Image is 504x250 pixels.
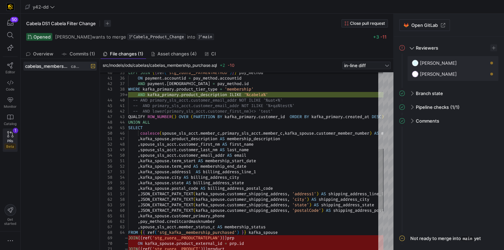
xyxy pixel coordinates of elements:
[411,22,438,28] span: Open GitLab
[3,111,18,128] a: Catalog
[193,202,196,208] span: (
[172,169,191,175] span: address1
[140,169,169,175] span: kafka_spouse
[225,208,227,213] span: .
[304,114,309,119] span: BY
[140,158,169,164] span: kafka_spouse
[4,104,17,108] span: Monitor
[100,131,112,136] div: 50
[399,115,498,126] mat-expansion-panel-header: Comments
[140,219,164,224] span: pay_method
[410,236,481,242] div: Not ready to merge into yet
[3,60,18,77] a: Editor
[372,114,381,119] span: DESC
[256,114,258,119] span: .
[164,75,186,81] span: accountid
[140,131,160,136] span: coalesce
[143,86,174,92] span: kafka_primary
[319,197,369,202] span: shipping_address_city
[112,191,125,197] div: 57
[133,103,254,108] span: -- AND primary_sls_acct.customer_email_addr NOT I
[138,92,145,97] span: AND
[100,125,112,131] div: 49
[200,131,220,136] span: member_c
[203,34,212,39] span: main
[208,186,273,191] span: billing_address_postal_code
[169,136,172,142] span: .
[138,175,140,180] span: ,
[167,219,215,224] span: creditcardmasknumber
[100,86,112,92] div: 43
[169,158,172,164] span: .
[138,202,140,208] span: ,
[309,202,311,208] span: )
[193,208,196,213] span: (
[147,81,164,86] span: payment
[225,114,256,119] span: kafka_primary
[140,191,193,197] span: JSON_EXTRACT_PATH_TEXT
[220,63,225,68] span: +2
[100,202,112,208] div: 63
[412,71,419,77] img: https://secure.gravatar.com/avatar/6b4265c8d3a00b0abe75aebaeeb22b389583612fcc94042bc97c5c48c00bba...
[112,125,125,131] div: 45
[314,202,319,208] span: AS
[140,153,176,158] span: spouse_sls_acct
[4,144,16,149] span: Beta
[188,75,191,81] span: =
[3,201,18,228] button: Getstarted
[399,102,498,113] mat-expansion-panel-header: Pipeline checks(1/1)
[7,139,13,143] span: PRs
[287,202,290,208] span: ,
[3,17,18,29] button: 50
[263,131,282,136] span: member_c
[100,191,112,197] div: 61
[227,197,287,202] span: customer_shipping_address
[140,197,193,202] span: JSON_EXTRACT_PATH_TEXT
[138,142,140,147] span: ,
[172,136,217,142] span: product_description
[127,34,186,40] a: Cabela_Product_Change
[374,131,379,136] span: AS
[196,197,225,202] span: kafka_spouse
[128,86,140,92] span: WHERE
[461,236,474,242] span: main
[176,86,217,92] span: product_tier_type
[23,2,56,11] button: y42-dd
[100,119,112,125] div: 48
[3,1,18,13] a: https://storage.googleapis.com/y42-prod-data-exchange/images/uAsz27BndGEK0hZWDFeOjoxA7jCwgK9jE472...
[100,175,112,180] div: 58
[100,180,112,186] div: 59
[225,191,227,197] span: .
[179,92,181,97] span: .
[23,62,97,71] button: cabelas_membership_purchase.sqlcabelas
[26,21,96,26] span: Cabela DS1 Cabela Filter Change
[138,213,140,219] span: ,
[225,86,254,92] span: 'membership'
[287,191,290,197] span: ,
[164,81,167,86] span: .
[3,94,18,111] a: Monitor
[420,71,457,77] span: [PERSON_NAME]
[184,175,188,180] span: AS
[143,119,150,125] span: ALL
[193,114,215,119] span: PARTITION
[244,81,249,86] span: id
[211,52,216,56] span: CI
[147,114,172,119] span: ROW_NUMBER
[373,34,379,40] span: +3
[222,131,261,136] span: primary_sls_acct
[261,131,263,136] span: .
[140,180,169,186] span: kafka_spouse
[197,34,214,40] a: main
[100,75,112,81] div: 41
[162,75,164,81] span: .
[227,136,280,142] span: membership_description
[220,86,222,92] span: =
[191,114,193,119] span: (
[174,86,176,92] span: .
[292,208,321,213] span: 'postalCode'
[112,142,125,147] div: 48
[316,191,319,197] span: )
[244,92,268,97] span: '%cabela%'
[328,191,384,197] span: shipping_address_line_1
